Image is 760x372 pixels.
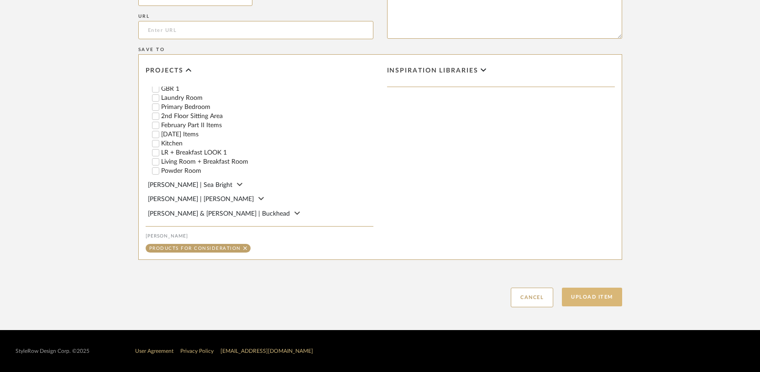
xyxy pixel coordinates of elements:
label: 2nd Floor Sitting Area [161,113,373,119]
label: Living Room + Breakfast Room [161,159,373,165]
div: Products for Consideration [149,246,241,251]
label: Laundry Room [161,95,373,101]
span: [PERSON_NAME] & [PERSON_NAME] | Buckhead [148,211,290,217]
div: StyleRow Design Corp. ©2025 [16,348,89,355]
span: Projects [146,67,183,75]
label: February Part II Items [161,122,373,129]
label: Kitchen [161,140,373,147]
label: Powder Room [161,168,373,174]
a: User Agreement [135,348,173,354]
label: GBR 1 [161,86,373,92]
label: [DATE] Items [161,131,373,138]
span: [PERSON_NAME] | Sea Bright [148,182,232,188]
input: Enter URL [138,21,373,39]
button: Upload Item [562,288,622,306]
div: URL [138,14,373,19]
button: Cancel [511,288,553,307]
label: Primary Bedroom [161,104,373,110]
label: LR + Breakfast LOOK 1 [161,150,373,156]
a: Privacy Policy [180,348,214,354]
span: [PERSON_NAME] | [PERSON_NAME] [148,196,254,202]
span: Inspiration libraries [387,67,478,75]
div: Save To [138,47,622,52]
a: [EMAIL_ADDRESS][DOMAIN_NAME] [220,348,313,354]
div: [PERSON_NAME] [146,233,373,239]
